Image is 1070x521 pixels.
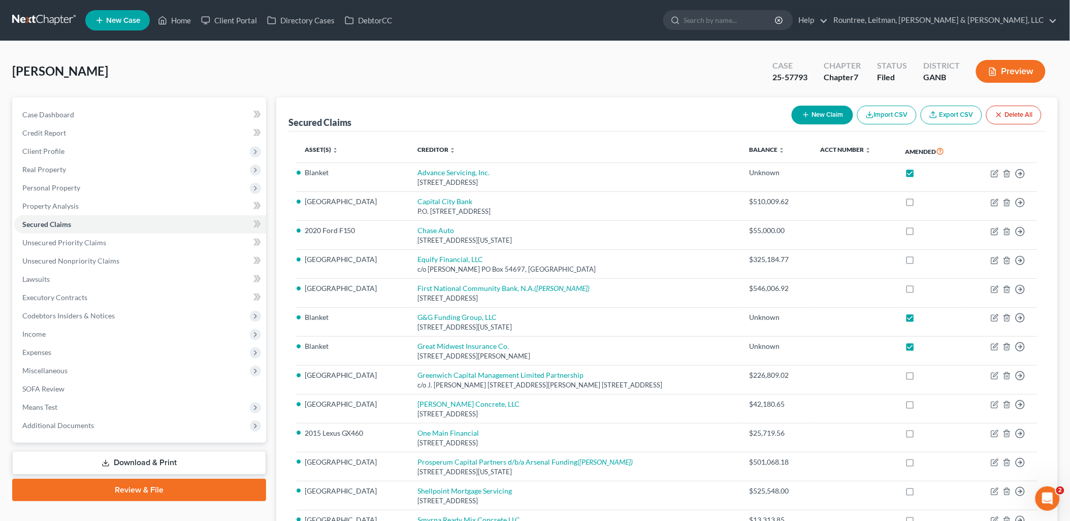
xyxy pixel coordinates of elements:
[417,496,733,506] div: [STREET_ADDRESS]
[824,72,861,83] div: Chapter
[829,11,1057,29] a: Rountree, Leitman, [PERSON_NAME] & [PERSON_NAME], LLC
[14,380,266,398] a: SOFA Review
[779,147,785,153] i: unfold_more
[22,256,119,265] span: Unsecured Nonpriority Claims
[22,165,66,174] span: Real Property
[417,322,733,332] div: [STREET_ADDRESS][US_STATE]
[305,399,401,409] li: [GEOGRAPHIC_DATA]
[22,275,50,283] span: Lawsuits
[750,197,804,207] div: $510,009.62
[923,72,960,83] div: GANB
[750,341,804,351] div: Unknown
[417,294,733,303] div: [STREET_ADDRESS]
[153,11,196,29] a: Home
[772,60,807,72] div: Case
[417,236,733,245] div: [STREET_ADDRESS][US_STATE]
[14,234,266,252] a: Unsecured Priority Claims
[750,486,804,496] div: $525,548.00
[750,225,804,236] div: $55,000.00
[417,342,509,350] a: Great Midwest Insurance Co.
[750,146,785,153] a: Balance unfold_more
[14,270,266,288] a: Lawsuits
[877,60,907,72] div: Status
[750,312,804,322] div: Unknown
[857,106,917,124] button: Import CSV
[684,11,776,29] input: Search by name...
[305,312,401,322] li: Blanket
[22,421,94,430] span: Additional Documents
[417,284,590,292] a: First National Community Bank, N.A.([PERSON_NAME])
[750,283,804,294] div: $546,006.92
[417,178,733,187] div: [STREET_ADDRESS]
[750,399,804,409] div: $42,180.65
[305,370,401,380] li: [GEOGRAPHIC_DATA]
[820,146,871,153] a: Acct Number unfold_more
[305,254,401,265] li: [GEOGRAPHIC_DATA]
[417,486,512,495] a: Shellpoint Mortgage Servicing
[824,60,861,72] div: Chapter
[750,428,804,438] div: $25,719.56
[305,225,401,236] li: 2020 Ford F150
[14,252,266,270] a: Unsecured Nonpriority Claims
[417,226,454,235] a: Chase Auto
[22,384,64,393] span: SOFA Review
[417,429,479,437] a: One Main Financial
[12,451,266,475] a: Download & Print
[417,207,733,216] div: P.O. [STREET_ADDRESS]
[22,293,87,302] span: Executory Contracts
[417,168,490,177] a: Advance Servicing, Inc.
[22,330,46,338] span: Income
[14,288,266,307] a: Executory Contracts
[417,265,733,274] div: c/o [PERSON_NAME] PO Box 54697, [GEOGRAPHIC_DATA]
[577,458,633,466] i: ([PERSON_NAME])
[12,63,108,78] span: [PERSON_NAME]
[976,60,1046,83] button: Preview
[417,197,472,206] a: Capital City Bank
[417,400,520,408] a: [PERSON_NAME] Concrete, LLC
[22,348,51,356] span: Expenses
[22,403,57,411] span: Means Test
[22,220,71,229] span: Secured Claims
[305,486,401,496] li: [GEOGRAPHIC_DATA]
[332,147,338,153] i: unfold_more
[417,146,456,153] a: Creditor unfold_more
[417,409,733,419] div: [STREET_ADDRESS]
[288,116,352,128] div: Secured Claims
[417,351,733,361] div: [STREET_ADDRESS][PERSON_NAME]
[22,311,115,320] span: Codebtors Insiders & Notices
[534,284,590,292] i: ([PERSON_NAME])
[417,438,733,448] div: [STREET_ADDRESS]
[1035,486,1060,511] iframe: Intercom live chat
[196,11,262,29] a: Client Portal
[750,254,804,265] div: $325,184.77
[921,106,982,124] a: Export CSV
[417,380,733,390] div: c/o J. [PERSON_NAME] [STREET_ADDRESS][PERSON_NAME] [STREET_ADDRESS]
[772,72,807,83] div: 25-57793
[417,255,483,264] a: Equify Financial, LLC
[22,147,64,155] span: Client Profile
[792,106,853,124] button: New Claim
[14,106,266,124] a: Case Dashboard
[417,371,583,379] a: Greenwich Capital Management Limited Partnership
[1056,486,1064,495] span: 2
[923,60,960,72] div: District
[262,11,340,29] a: Directory Cases
[14,124,266,142] a: Credit Report
[22,128,66,137] span: Credit Report
[14,197,266,215] a: Property Analysis
[305,457,401,467] li: [GEOGRAPHIC_DATA]
[794,11,828,29] a: Help
[106,17,140,24] span: New Case
[449,147,456,153] i: unfold_more
[986,106,1042,124] button: Delete All
[340,11,397,29] a: DebtorCC
[305,341,401,351] li: Blanket
[417,467,733,477] div: [STREET_ADDRESS][US_STATE]
[22,110,74,119] span: Case Dashboard
[14,215,266,234] a: Secured Claims
[865,147,871,153] i: unfold_more
[22,238,106,247] span: Unsecured Priority Claims
[417,458,633,466] a: Prosperum Capital Partners d/b/a Arsenal Funding([PERSON_NAME])
[854,72,858,82] span: 7
[305,283,401,294] li: [GEOGRAPHIC_DATA]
